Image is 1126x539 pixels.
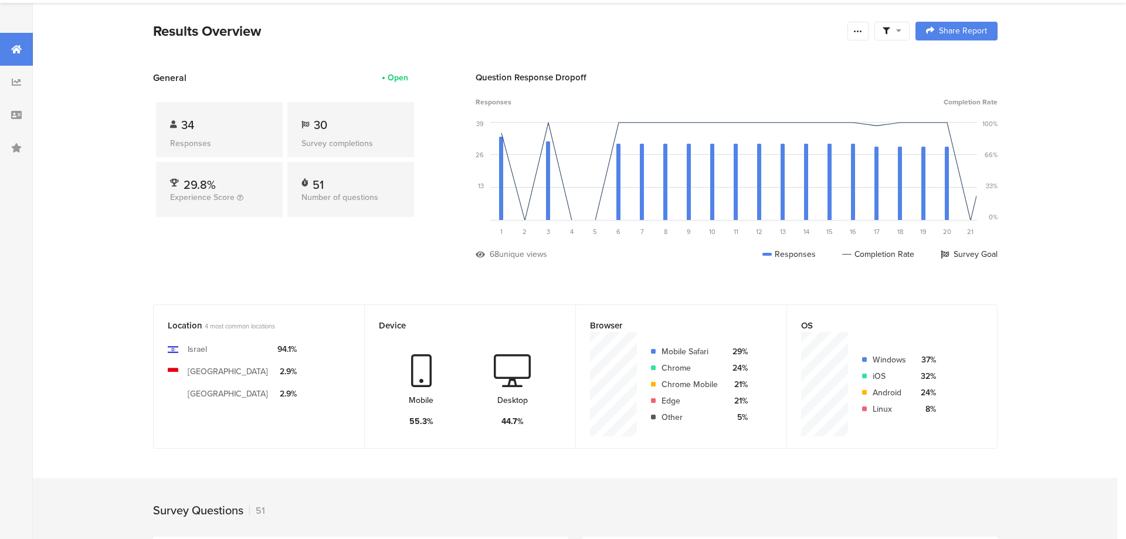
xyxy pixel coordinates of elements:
span: 12 [756,227,762,236]
div: 55.3% [409,415,433,428]
span: 7 [640,227,644,236]
div: Open [388,72,408,84]
div: unique views [499,248,547,260]
div: 24% [727,362,748,374]
span: 18 [897,227,903,236]
div: Chrome [662,362,718,374]
div: Question Response Dropoff [476,71,998,84]
div: Responses [762,248,816,260]
div: 5% [727,411,748,423]
span: 30 [314,116,327,134]
div: Chrome Mobile [662,378,718,391]
div: Location [168,319,331,332]
div: Linux [873,403,906,415]
div: 68 [490,248,499,260]
div: 33% [986,181,998,191]
div: iOS [873,370,906,382]
span: 20 [943,227,951,236]
div: Mobile [409,394,433,406]
div: Survey completions [301,137,400,150]
div: Desktop [497,394,528,406]
div: 29% [727,345,748,358]
div: 8% [915,403,936,415]
div: Completion Rate [842,248,914,260]
span: Completion Rate [944,97,998,107]
div: 94.1% [277,343,297,355]
div: 39 [476,119,484,128]
span: 34 [181,116,194,134]
span: 17 [874,227,880,236]
span: 1 [500,227,503,236]
div: 26 [476,150,484,160]
div: Android [873,387,906,399]
span: 16 [850,227,856,236]
span: 4 most common locations [205,321,275,331]
span: 11 [734,227,738,236]
div: 32% [915,370,936,382]
div: 21% [727,395,748,407]
div: Survey Goal [941,248,998,260]
span: 5 [593,227,597,236]
div: 13 [478,181,484,191]
span: 10 [709,227,715,236]
span: Experience Score [170,191,235,204]
span: 9 [687,227,691,236]
div: Survey Questions [153,501,243,519]
div: 21% [727,378,748,391]
div: Windows [873,354,906,366]
span: Number of questions [301,191,378,204]
div: 2.9% [277,388,297,400]
span: Share Report [939,27,987,35]
span: 6 [616,227,620,236]
div: 51 [313,176,324,188]
div: 66% [985,150,998,160]
span: 21 [967,227,974,236]
div: 24% [915,387,936,399]
div: 51 [249,504,265,517]
span: 29.8% [184,176,216,194]
div: Edge [662,395,718,407]
div: 37% [915,354,936,366]
span: 4 [570,227,574,236]
div: Browser [590,319,753,332]
span: 3 [547,227,550,236]
div: Results Overview [153,21,842,42]
div: 2.9% [277,365,297,378]
div: 100% [982,119,998,128]
span: 8 [664,227,667,236]
span: 2 [523,227,527,236]
div: Israel [188,343,207,355]
div: 44.7% [501,415,524,428]
span: 13 [780,227,786,236]
div: [GEOGRAPHIC_DATA] [188,388,268,400]
span: 15 [826,227,833,236]
div: Device [379,319,542,332]
div: Mobile Safari [662,345,718,358]
div: OS [801,319,964,332]
span: 14 [803,227,809,236]
span: Responses [476,97,511,107]
div: [GEOGRAPHIC_DATA] [188,365,268,378]
span: 19 [920,227,927,236]
div: 0% [989,212,998,222]
span: General [153,71,186,84]
div: Responses [170,137,269,150]
div: Other [662,411,718,423]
